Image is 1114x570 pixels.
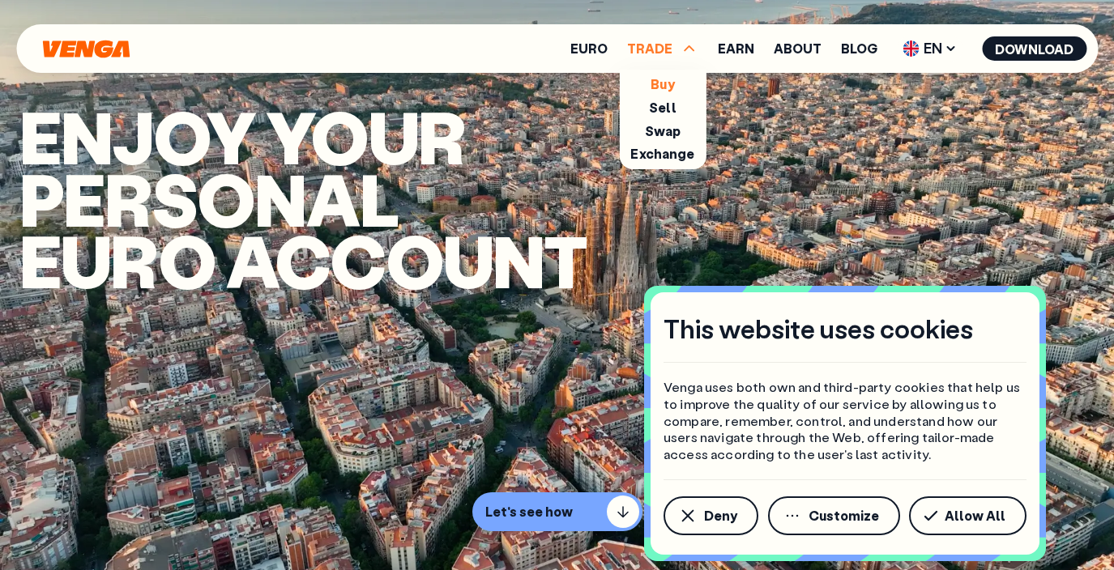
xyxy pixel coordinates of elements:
[903,40,919,57] img: flag-uk
[664,312,973,346] h4: This website uses cookies
[718,42,754,55] a: Earn
[982,36,1086,61] button: Download
[774,42,822,55] a: About
[630,145,694,162] a: Exchange
[645,122,681,139] a: Swap
[649,99,677,116] a: Sell
[19,105,708,291] h1: Enjoy your PERSONAL euro account
[485,504,573,520] p: Let's see how
[651,75,674,92] a: Buy
[664,496,758,535] button: Deny
[704,509,737,522] span: Deny
[627,39,698,58] span: TRADE
[570,42,608,55] a: Euro
[909,496,1027,535] button: Allow All
[809,509,879,522] span: Customize
[768,496,900,535] button: Customize
[627,42,672,55] span: TRADE
[664,379,1027,463] p: Venga uses both own and third-party cookies that help us to improve the quality of our service by...
[472,492,642,531] button: Let's see how
[841,42,877,55] a: Blog
[41,40,131,58] svg: Home
[897,36,962,62] span: EN
[945,509,1005,522] span: Allow All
